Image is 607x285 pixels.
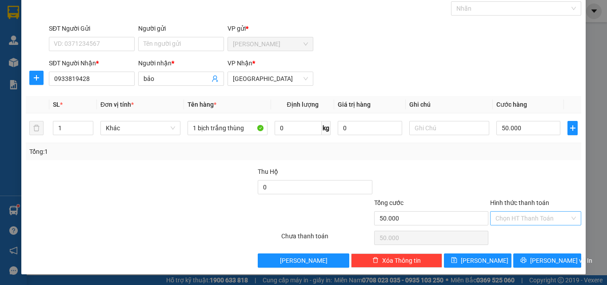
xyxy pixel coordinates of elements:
[29,71,44,85] button: plus
[233,37,308,51] span: Phan Rang
[188,121,268,135] input: VD: Bàn, Ghế
[53,101,60,108] span: SL
[530,256,592,265] span: [PERSON_NAME] và In
[49,24,135,33] div: SĐT Người Gửi
[490,199,549,206] label: Hình thức thanh toán
[322,121,331,135] span: kg
[29,147,235,157] div: Tổng: 1
[451,257,457,264] span: save
[567,121,578,135] button: plus
[280,256,327,265] span: [PERSON_NAME]
[30,74,43,81] span: plus
[280,231,373,247] div: Chưa thanh toán
[338,121,402,135] input: 0
[29,121,44,135] button: delete
[496,101,527,108] span: Cước hàng
[444,253,512,268] button: save[PERSON_NAME]
[49,58,135,68] div: SĐT Người Nhận
[233,72,308,85] span: Sài Gòn
[106,121,175,135] span: Khác
[188,101,216,108] span: Tên hàng
[212,75,219,82] span: user-add
[258,253,349,268] button: [PERSON_NAME]
[406,96,493,113] th: Ghi chú
[568,124,577,132] span: plus
[228,60,252,67] span: VP Nhận
[372,257,379,264] span: delete
[4,55,69,64] span: VP [PERSON_NAME]:
[374,199,403,206] span: Tổng cước
[4,33,129,54] strong: 342 [PERSON_NAME], P1, Q10, TP.HCM - 0931 556 979
[513,253,581,268] button: printer[PERSON_NAME] và In
[4,32,130,54] p: VP [GEOGRAPHIC_DATA]:
[409,121,489,135] input: Ghi Chú
[351,253,442,268] button: deleteXóa Thông tin
[138,24,224,33] div: Người gửi
[24,4,109,20] strong: NHƯ QUỲNH
[138,58,224,68] div: Người nhận
[100,101,134,108] span: Đơn vị tính
[258,168,278,175] span: Thu Hộ
[287,101,318,108] span: Định lượng
[338,101,371,108] span: Giá trị hàng
[382,256,421,265] span: Xóa Thông tin
[228,24,313,33] div: VP gửi
[520,257,527,264] span: printer
[461,256,508,265] span: [PERSON_NAME]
